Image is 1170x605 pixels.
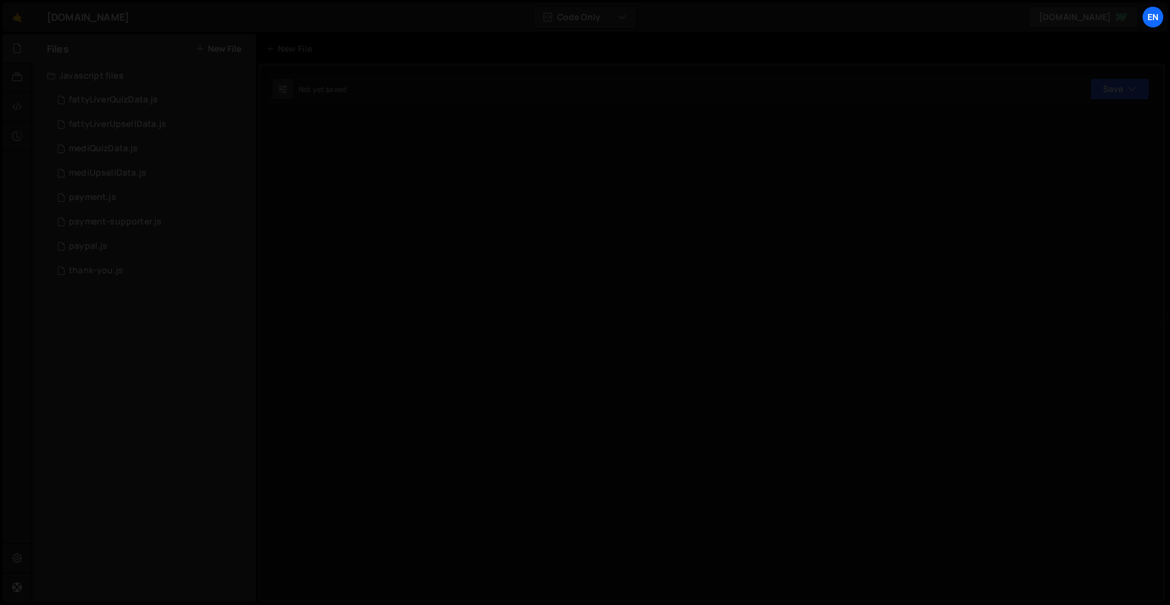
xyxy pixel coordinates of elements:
button: Code Only [534,6,636,28]
a: En [1142,6,1164,28]
div: 16956/46552.js [47,210,256,234]
div: Javascript files [32,63,256,88]
div: 16956/46565.js [47,112,256,137]
h2: Files [47,42,69,55]
div: Not yet saved [299,84,346,95]
div: thank-you.js [69,265,123,276]
div: 16956/46701.js [47,161,256,185]
div: payment.js [69,192,116,203]
button: Save [1090,78,1149,100]
div: payment-supporter.js [69,217,161,227]
div: paypal.js [69,241,107,252]
div: 16956/46550.js [47,234,256,259]
div: mediQuizData.js [69,143,138,154]
div: fattyLiverUpsellData.js [69,119,166,130]
div: New File [266,43,317,55]
div: fattyLiverQuizData.js [69,95,158,106]
div: 16956/46524.js [47,259,256,283]
div: [DOMAIN_NAME] [47,10,129,24]
a: [DOMAIN_NAME] [1029,6,1138,28]
a: 🤙 [2,2,32,32]
div: 16956/46566.js [47,88,256,112]
div: 16956/46551.js [47,185,256,210]
div: 16956/46700.js [47,137,256,161]
div: mediUpsellData.js [69,168,146,179]
button: New File [196,44,241,54]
